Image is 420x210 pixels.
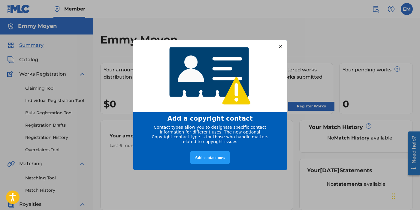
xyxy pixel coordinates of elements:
[152,124,268,144] span: Contact types allow you to designate specific contact information for different uses. The new opt...
[133,40,287,170] div: entering modal
[141,115,279,122] div: Add a copyright contact
[7,7,15,34] div: Need help?
[5,2,17,46] div: Open Resource Center
[165,43,255,109] img: 4768233920565408.png
[190,151,230,164] div: Add contact now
